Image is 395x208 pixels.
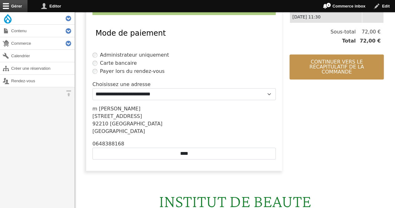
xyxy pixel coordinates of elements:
[110,121,162,127] span: [GEOGRAPHIC_DATA]
[100,59,137,67] label: Carte bancaire
[92,121,108,127] span: 92210
[96,29,166,38] span: Mode de paiement
[92,140,276,148] div: 0648388168
[356,28,381,36] span: 72,00 €
[99,106,141,112] span: [PERSON_NAME]
[289,54,384,79] button: Continuer vers le récapitulatif de la commande
[92,128,145,134] span: [GEOGRAPHIC_DATA]
[100,51,169,59] label: Administrateur uniquement
[92,81,151,88] label: Choisissez une adresse
[100,68,165,75] label: Payer lors du rendez-vous
[92,106,97,112] span: m
[342,37,356,45] span: Total
[292,14,320,19] time: [DATE] 11:30
[326,3,331,8] span: 1
[356,37,381,45] span: 72,00 €
[62,87,75,99] button: Orientation horizontale
[330,28,356,36] span: Sous-total
[92,113,142,119] span: [STREET_ADDRESS]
